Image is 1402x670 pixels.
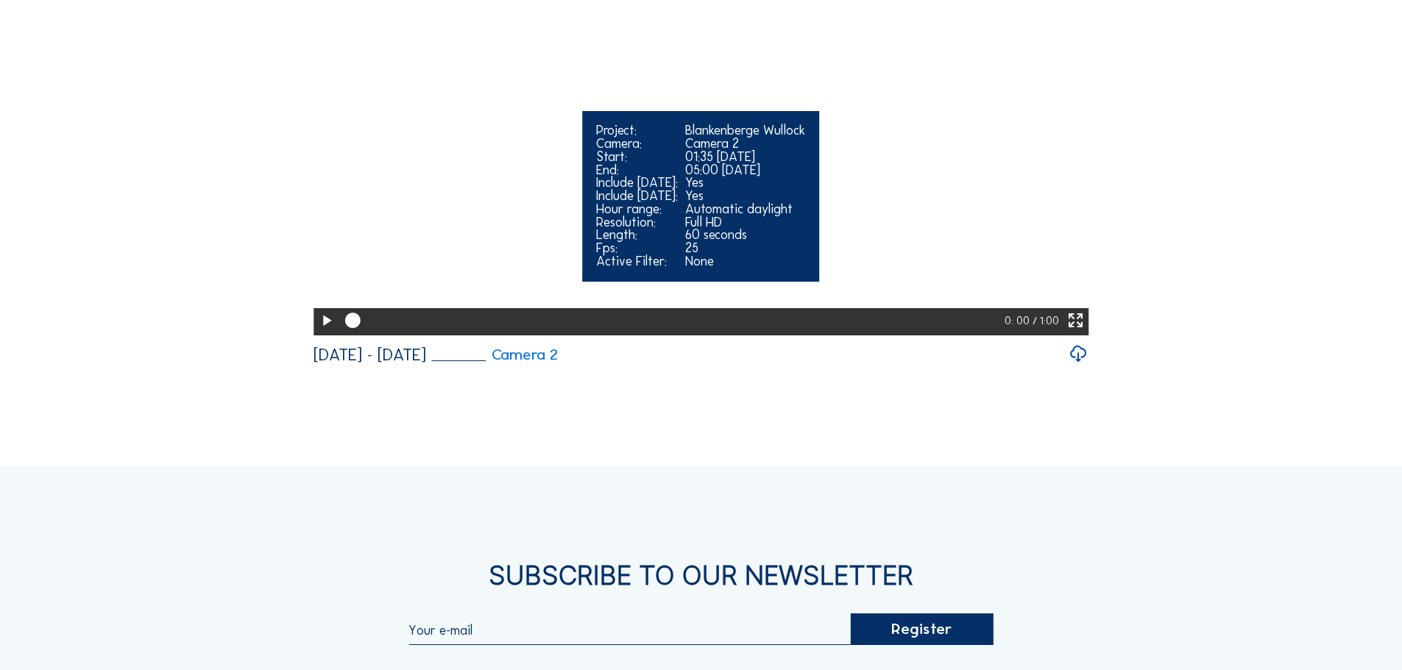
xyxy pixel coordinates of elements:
[596,216,678,229] div: Resolution:
[596,203,678,216] div: Hour range:
[596,255,678,268] div: Active Filter:
[175,563,1227,589] div: Subscribe to our newsletter
[1005,308,1033,335] div: 0: 00
[685,177,805,190] div: Yes
[685,138,805,151] div: Camera 2
[685,229,805,242] div: 60 seconds
[596,242,678,255] div: Fps:
[685,203,805,216] div: Automatic daylight
[685,124,805,138] div: Blankenberge Wullock
[685,164,805,177] div: 05:00 [DATE]
[596,164,678,177] div: End:
[596,138,678,151] div: Camera:
[685,190,805,203] div: Yes
[685,242,805,255] div: 25
[596,151,678,164] div: Start:
[431,347,558,363] a: Camera 2
[596,124,678,138] div: Project:
[685,216,805,229] div: Full HD
[596,190,678,203] div: Include [DATE]:
[596,229,678,242] div: Length:
[850,613,993,645] div: Register
[408,622,850,638] input: Your e-mail
[685,151,805,164] div: 01:35 [DATE]
[314,346,426,363] div: [DATE] - [DATE]
[1033,308,1059,335] div: / 1:00
[685,255,805,268] div: None
[596,177,678,190] div: Include [DATE]:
